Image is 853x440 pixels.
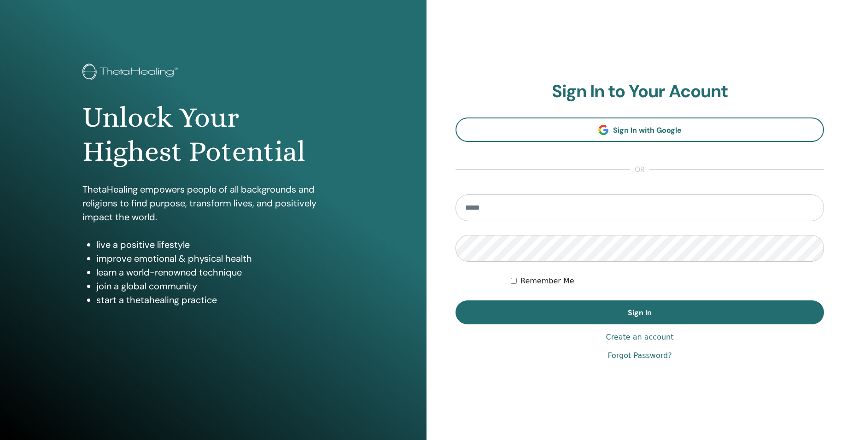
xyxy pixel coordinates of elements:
[96,252,344,265] li: improve emotional & physical health
[608,350,672,361] a: Forgot Password?
[96,265,344,279] li: learn a world-renowned technique
[96,238,344,252] li: live a positive lifestyle
[613,125,682,135] span: Sign In with Google
[520,276,574,287] label: Remember Me
[628,308,652,317] span: Sign In
[456,117,824,142] a: Sign In with Google
[82,182,344,224] p: ThetaHealing empowers people of all backgrounds and religions to find purpose, transform lives, a...
[96,279,344,293] li: join a global community
[456,300,824,324] button: Sign In
[511,276,824,287] div: Keep me authenticated indefinitely or until I manually logout
[456,81,824,102] h2: Sign In to Your Acount
[630,164,649,175] span: or
[96,293,344,307] li: start a thetahealing practice
[606,332,673,343] a: Create an account
[82,100,344,169] h1: Unlock Your Highest Potential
